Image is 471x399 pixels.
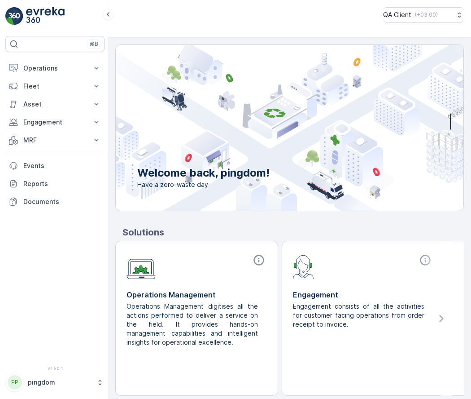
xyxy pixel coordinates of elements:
p: Solutions [122,226,464,239]
span: Have a zero-waste day [137,180,270,189]
a: Events [5,157,105,175]
p: Fleet [23,82,87,91]
button: PPpingdom [5,373,105,392]
p: QA Client [383,10,411,19]
p: Operations [23,64,87,73]
a: Documents [5,193,105,211]
p: ⌘B [89,40,98,48]
button: Engagement [5,113,105,131]
button: Fleet [5,77,105,95]
p: Events [23,161,101,170]
p: Documents [23,197,101,206]
button: Operations [5,59,105,77]
p: pingdom [28,378,92,387]
img: logo [5,7,23,25]
p: Operations Management [126,289,267,300]
button: Asset [5,95,105,113]
a: Reports [5,175,105,193]
p: Reports [23,179,101,188]
button: QA Client(+03:00) [383,7,464,22]
p: Engagement [293,289,433,300]
img: module-icon [293,254,314,279]
p: MRF [23,136,87,145]
img: module-icon [126,254,156,279]
img: city illustration [75,45,463,211]
span: v 1.50.1 [5,366,105,371]
img: logo_light-DOdMpM7g.png [26,7,65,25]
p: Asset [23,100,87,109]
p: Engagement [23,118,87,127]
p: Operations Management digitises all the actions performed to deliver a service on the field. It p... [126,302,260,347]
button: MRF [5,131,105,149]
div: PP [8,375,22,390]
p: Engagement consists of all the activities for customer facing operations from order receipt to in... [293,302,426,329]
p: Welcome back, pingdom! [137,166,270,180]
p: ( +03:00 ) [415,11,438,18]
